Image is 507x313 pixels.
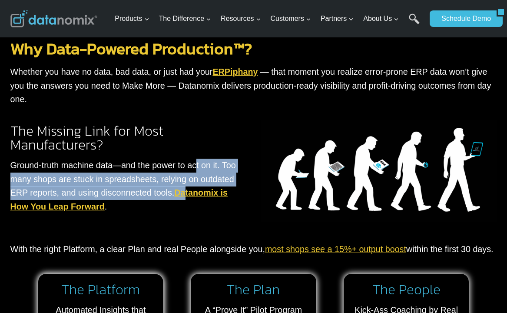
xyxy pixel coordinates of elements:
span: State/Region [189,107,222,115]
span: Resources [221,13,261,24]
a: Why Data-Powered Production™? [10,37,252,61]
nav: Primary Navigation [111,5,425,33]
span: The Difference [159,13,211,24]
a: Schedule Demo [430,10,497,27]
span: Customers [271,13,311,24]
img: Datanomix [10,10,97,27]
a: Privacy Policy [118,194,146,200]
a: most shops see a 15%+ output boost [265,244,406,254]
a: Search [409,13,420,33]
p: Whether you have no data, bad data, or just had your — that moment you realize error-prone ERP da... [10,65,497,107]
h2: The Missing Link for Most Manufacturers? [10,124,247,152]
span: Phone number [189,36,228,44]
a: ERPiphany [212,67,258,77]
p: With the right Platform, a clear Plan and real People alongside you, within the first 30 days. [10,243,497,256]
iframe: Popup CTA [4,159,144,309]
span: Last Name [189,0,216,8]
span: About Us [363,13,399,24]
a: Terms [97,194,110,200]
img: Datanomix is the missing link. [261,120,497,222]
span: Partners [321,13,354,24]
span: Products [115,13,149,24]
